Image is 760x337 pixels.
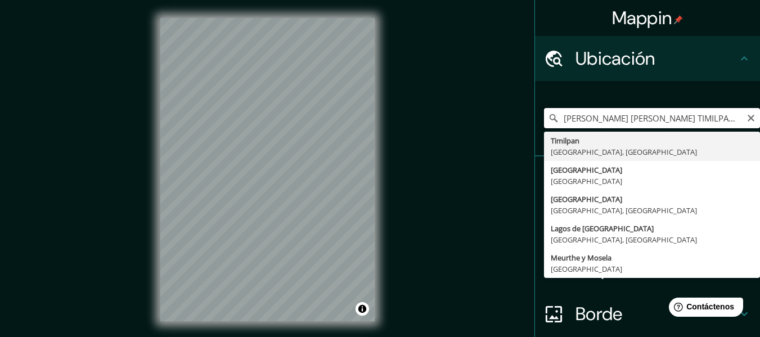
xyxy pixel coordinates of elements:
font: [GEOGRAPHIC_DATA] [551,264,622,274]
font: Ubicación [575,47,655,70]
font: Mappin [612,6,672,30]
div: Estilo [535,201,760,246]
div: Disposición [535,246,760,291]
button: Activar o desactivar atribución [356,302,369,316]
iframe: Lanzador de widgets de ayuda [660,293,748,325]
font: [GEOGRAPHIC_DATA], [GEOGRAPHIC_DATA] [551,147,697,157]
font: [GEOGRAPHIC_DATA] [551,165,622,175]
div: Ubicación [535,36,760,81]
button: Claro [746,112,755,123]
font: [GEOGRAPHIC_DATA], [GEOGRAPHIC_DATA] [551,235,697,245]
font: Timilpan [551,136,579,146]
font: Lagos de [GEOGRAPHIC_DATA] [551,223,654,233]
div: Patas [535,156,760,201]
font: Meurthe y Mosela [551,253,611,263]
font: [GEOGRAPHIC_DATA] [551,176,622,186]
input: Elige tu ciudad o zona [544,108,760,128]
font: Borde [575,302,623,326]
font: [GEOGRAPHIC_DATA] [551,194,622,204]
div: Borde [535,291,760,336]
font: [GEOGRAPHIC_DATA], [GEOGRAPHIC_DATA] [551,205,697,215]
img: pin-icon.png [674,15,683,24]
canvas: Mapa [160,18,375,321]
